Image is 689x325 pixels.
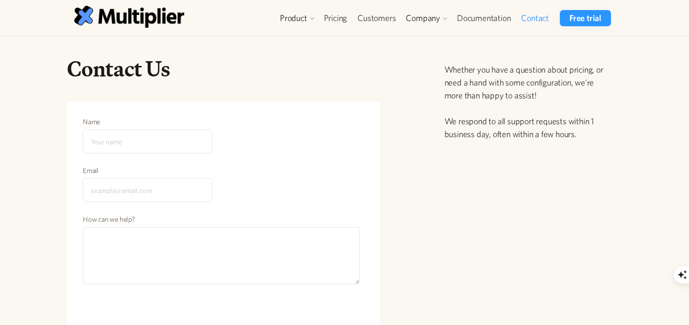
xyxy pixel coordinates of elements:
input: example@email.com [83,178,212,202]
a: Documentation [452,10,516,26]
a: Free trial [560,10,611,26]
a: Pricing [319,10,353,26]
a: Customers [352,10,401,26]
div: Product [280,12,307,24]
p: Whether you have a question about pricing, or need a hand with some configuration, we're more tha... [445,63,613,141]
label: Name [83,117,212,127]
div: Product [275,10,319,26]
label: Email [83,166,212,175]
div: Company [401,10,452,26]
div: Company [406,12,440,24]
label: How can we help? [83,215,360,224]
a: Contact [516,10,554,26]
h1: Contact Us [67,55,380,82]
input: Your name [83,130,212,153]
